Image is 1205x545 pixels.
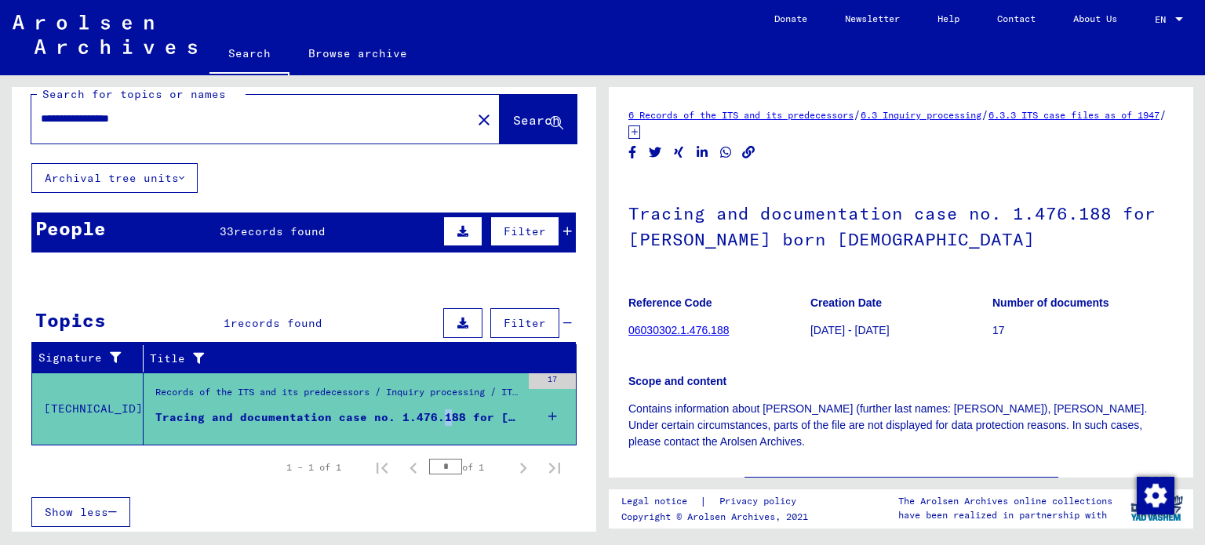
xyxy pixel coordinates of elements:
[1159,107,1167,122] span: /
[621,493,815,510] div: |
[898,494,1112,508] p: The Arolsen Archives online collections
[220,224,234,238] span: 33
[155,409,521,426] div: Tracing and documentation case no. 1.476.188 for [PERSON_NAME] born [DEMOGRAPHIC_DATA]
[31,163,198,193] button: Archival tree units
[1137,477,1174,514] img: Change consent
[513,112,560,128] span: Search
[898,508,1112,522] p: have been realized in partnership with
[475,111,493,129] mat-icon: close
[671,143,687,162] button: Share on Xing
[45,505,108,519] span: Show less
[398,452,429,483] button: Previous page
[500,95,577,144] button: Search
[504,316,546,330] span: Filter
[992,296,1109,309] b: Number of documents
[38,350,131,366] div: Signature
[468,104,500,135] button: Clear
[647,143,664,162] button: Share on Twitter
[694,143,711,162] button: Share on LinkedIn
[628,109,854,121] a: 6 Records of the ITS and its predecessors
[155,385,521,407] div: Records of the ITS and its predecessors / Inquiry processing / ITS case files as of 1947 / Reposi...
[150,346,561,371] div: Title
[490,308,559,338] button: Filter
[490,216,559,246] button: Filter
[628,401,1174,450] p: Contains information about [PERSON_NAME] (further last names: [PERSON_NAME]), [PERSON_NAME]. Unde...
[854,107,861,122] span: /
[707,493,815,510] a: Privacy policy
[621,493,700,510] a: Legal notice
[31,497,130,527] button: Show less
[624,143,641,162] button: Share on Facebook
[1127,489,1186,528] img: yv_logo.png
[981,107,988,122] span: /
[289,35,426,72] a: Browse archive
[504,224,546,238] span: Filter
[13,15,197,54] img: Arolsen_neg.svg
[628,177,1174,272] h1: Tracing and documentation case no. 1.476.188 for [PERSON_NAME] born [DEMOGRAPHIC_DATA]
[718,143,734,162] button: Share on WhatsApp
[366,452,398,483] button: First page
[988,109,1159,121] a: 6.3.3 ITS case files as of 1947
[861,109,981,121] a: 6.3 Inquiry processing
[810,322,992,339] p: [DATE] - [DATE]
[621,510,815,524] p: Copyright © Arolsen Archives, 2021
[539,452,570,483] button: Last page
[35,214,106,242] div: People
[234,224,326,238] span: records found
[42,87,226,101] mat-label: Search for topics or names
[209,35,289,75] a: Search
[1155,14,1172,25] span: EN
[38,346,147,371] div: Signature
[628,296,712,309] b: Reference Code
[628,375,726,387] b: Scope and content
[810,296,882,309] b: Creation Date
[628,324,729,336] a: 06030302.1.476.188
[508,452,539,483] button: Next page
[741,143,757,162] button: Copy link
[150,351,545,367] div: Title
[992,322,1174,339] p: 17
